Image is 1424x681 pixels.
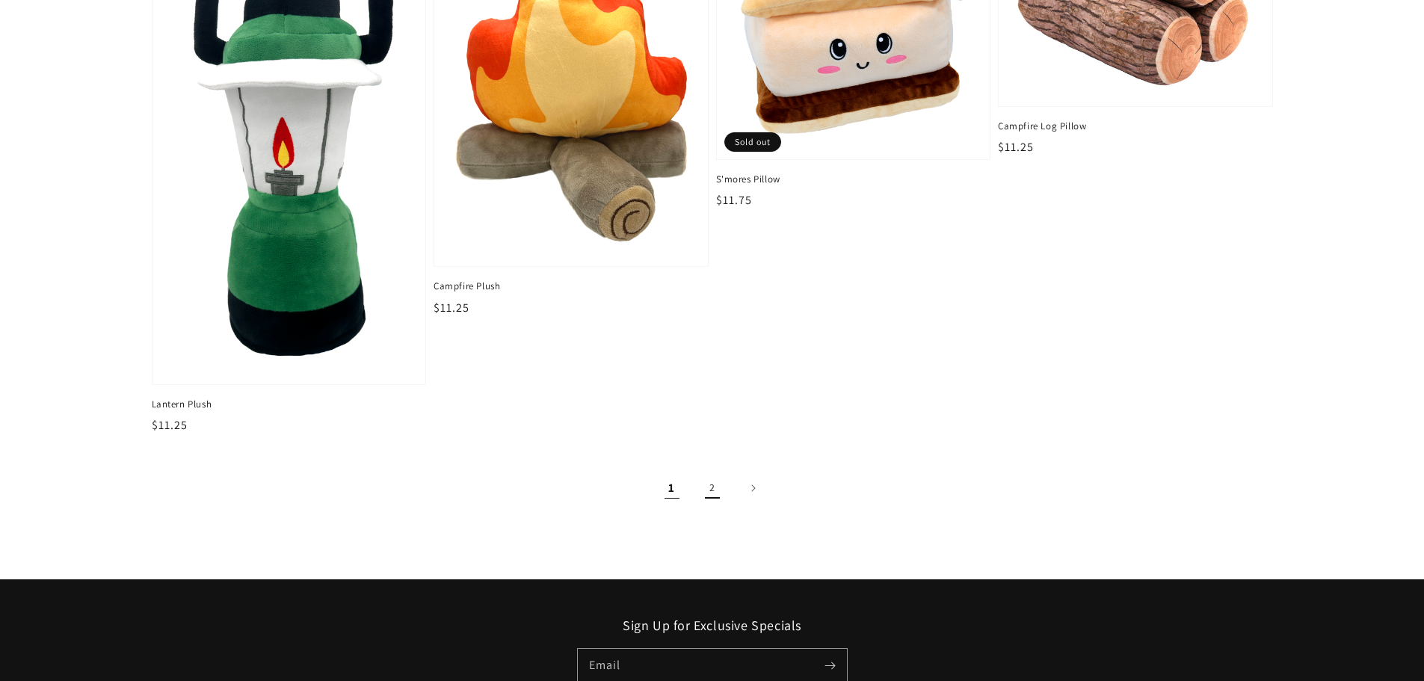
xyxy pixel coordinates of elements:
[152,617,1273,634] h2: Sign Up for Exclusive Specials
[434,280,709,293] span: Campfire Plush
[434,300,469,315] span: $11.25
[716,173,991,186] span: S'mores Pillow
[152,417,188,433] span: $11.25
[656,472,688,505] span: Page 1
[716,192,752,208] span: $11.75
[998,120,1273,133] span: Campfire Log Pillow
[998,139,1034,155] span: $11.25
[724,132,781,152] span: Sold out
[152,398,427,411] span: Lantern Plush
[696,472,729,505] a: Page 2
[152,472,1273,505] nav: Pagination
[736,472,769,505] a: Next page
